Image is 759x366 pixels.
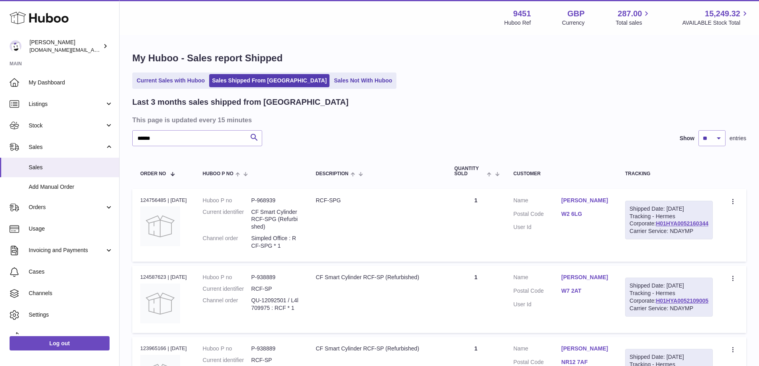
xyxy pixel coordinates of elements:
dd: P-968939 [251,197,300,204]
strong: GBP [567,8,584,19]
img: no-photo.jpg [140,284,180,323]
dt: Huboo P no [203,274,251,281]
span: Order No [140,171,166,176]
div: Shipped Date: [DATE] [630,282,708,290]
a: H01HYA0052109005 [656,297,708,304]
div: Currency [562,19,585,27]
div: Customer [514,171,609,176]
td: 1 [446,266,505,333]
span: [DOMAIN_NAME][EMAIL_ADDRESS][DOMAIN_NAME] [29,47,159,53]
span: Listings [29,100,105,108]
span: 15,249.32 [705,8,740,19]
span: 287.00 [618,8,642,19]
dd: QU-12092501 / L4l 709975 : RCF * 1 [251,297,300,312]
span: Orders [29,204,105,211]
span: Stock [29,122,105,129]
span: Cases [29,268,113,276]
dt: Channel order [203,297,251,312]
a: W7 2AT [561,287,609,295]
div: CF Smart Cylinder RCF-SP (Refurbished) [316,274,438,281]
div: Carrier Service: NDAYMP [630,305,708,312]
dt: User Id [514,223,561,231]
span: Usage [29,225,113,233]
div: CF Smart Cylinder RCF-SP (Refurbished) [316,345,438,352]
dt: Name [514,197,561,206]
dt: Huboo P no [203,197,251,204]
span: My Dashboard [29,79,113,86]
dd: P-938889 [251,345,300,352]
a: NR12 7AF [561,358,609,366]
dt: Current identifier [203,356,251,364]
span: Add Manual Order [29,183,113,191]
div: Tracking - Hermes Corporate: [625,201,713,240]
div: 124587623 | [DATE] [140,274,187,281]
div: 123965166 | [DATE] [140,345,187,352]
a: 15,249.32 AVAILABLE Stock Total [682,8,749,27]
a: H01HYA0052160344 [656,220,708,227]
a: Log out [10,336,110,350]
span: AVAILABLE Stock Total [682,19,749,27]
a: Sales Shipped From [GEOGRAPHIC_DATA] [209,74,329,87]
img: amir.ch@gmail.com [10,40,22,52]
dd: CF Smart Cylinder RCF-SPG (Refurbished) [251,208,300,231]
span: Total sales [616,19,651,27]
a: 287.00 Total sales [616,8,651,27]
div: Shipped Date: [DATE] [630,205,708,213]
span: Channels [29,290,113,297]
dd: P-938889 [251,274,300,281]
span: Sales [29,143,105,151]
dt: Current identifier [203,285,251,293]
dt: Postal Code [514,287,561,297]
span: Returns [29,333,113,340]
h2: Last 3 months sales shipped from [GEOGRAPHIC_DATA] [132,97,349,108]
a: Current Sales with Huboo [134,74,208,87]
span: Huboo P no [203,171,233,176]
a: [PERSON_NAME] [561,345,609,352]
h3: This page is updated every 15 minutes [132,115,744,124]
a: Sales Not With Huboo [331,74,395,87]
h1: My Huboo - Sales report Shipped [132,52,746,65]
div: Tracking [625,171,713,176]
span: Sales [29,164,113,171]
img: no-photo.jpg [140,206,180,246]
span: Quantity Sold [454,166,485,176]
span: entries [730,135,746,142]
dt: User Id [514,301,561,308]
div: Carrier Service: NDAYMP [630,227,708,235]
a: [PERSON_NAME] [561,197,609,204]
dd: RCF-SP [251,356,300,364]
div: Tracking - Hermes Corporate: [625,278,713,317]
span: Settings [29,311,113,319]
dt: Channel order [203,235,251,250]
div: 124756485 | [DATE] [140,197,187,204]
label: Show [680,135,694,142]
dt: Huboo P no [203,345,251,352]
dt: Postal Code [514,210,561,220]
dt: Current identifier [203,208,251,231]
a: [PERSON_NAME] [561,274,609,281]
dt: Name [514,345,561,354]
a: W2 6LG [561,210,609,218]
span: Invoicing and Payments [29,247,105,254]
div: [PERSON_NAME] [29,39,101,54]
dt: Name [514,274,561,283]
td: 1 [446,189,505,262]
div: Huboo Ref [504,19,531,27]
span: Description [316,171,348,176]
strong: 9451 [513,8,531,19]
dd: Simpled Office : RCF-SPG * 1 [251,235,300,250]
div: RCF-SPG [316,197,438,204]
div: Shipped Date: [DATE] [630,353,708,361]
dd: RCF-SP [251,285,300,293]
